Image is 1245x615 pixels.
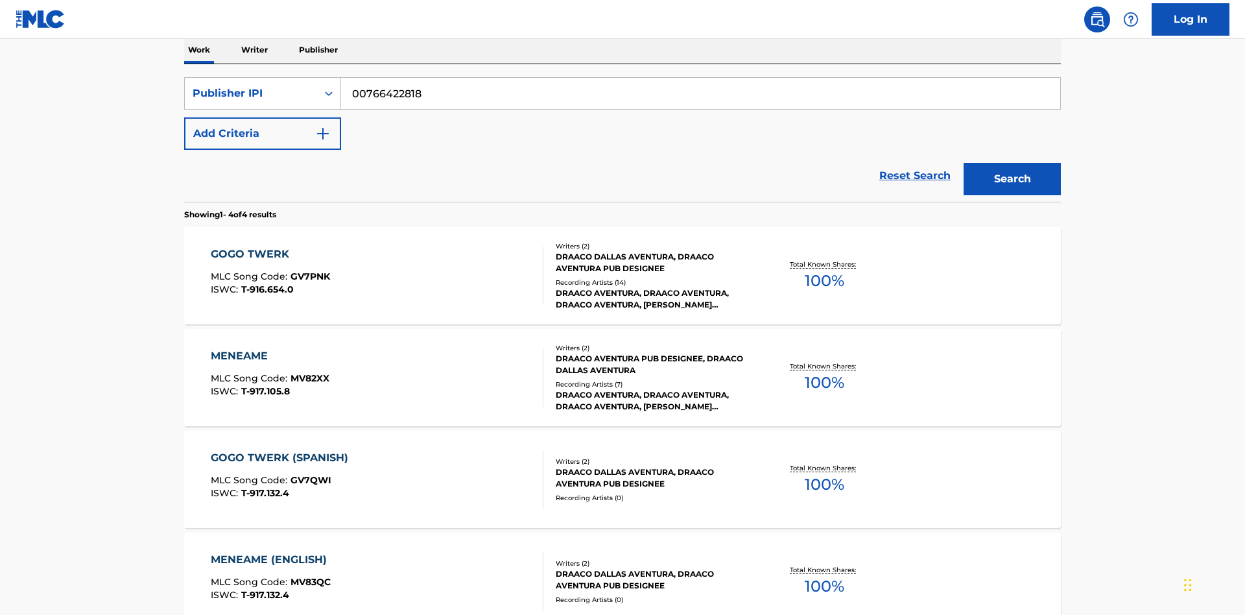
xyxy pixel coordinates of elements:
[964,163,1061,195] button: Search
[237,36,272,64] p: Writer
[805,473,844,496] span: 100 %
[290,372,329,384] span: MV82XX
[241,589,289,601] span: T-917.132.4
[211,372,290,384] span: MLC Song Code :
[1084,6,1110,32] a: Public Search
[556,278,752,287] div: Recording Artists ( 14 )
[184,431,1061,528] a: GOGO TWERK (SPANISH)MLC Song Code:GV7QWIISWC:T-917.132.4Writers (2)DRAACO DALLAS AVENTURA, DRAACO...
[556,493,752,503] div: Recording Artists ( 0 )
[241,283,294,295] span: T-916.654.0
[290,271,330,282] span: GV7PNK
[556,343,752,353] div: Writers ( 2 )
[805,575,844,598] span: 100 %
[290,576,331,588] span: MV83QC
[790,259,859,269] p: Total Known Shares:
[211,552,333,568] div: MENEAME (ENGLISH)
[211,450,355,466] div: GOGO TWERK (SPANISH)
[790,463,859,473] p: Total Known Shares:
[241,385,290,397] span: T-917.105.8
[1089,12,1105,27] img: search
[184,36,214,64] p: Work
[211,589,241,601] span: ISWC :
[556,380,752,389] div: Recording Artists ( 7 )
[184,209,276,221] p: Showing 1 - 4 of 4 results
[556,457,752,466] div: Writers ( 2 )
[315,126,331,141] img: 9d2ae6d4665cec9f34b9.svg
[184,227,1061,324] a: GOGO TWERKMLC Song Code:GV7PNKISWC:T-916.654.0Writers (2)DRAACO DALLAS AVENTURA, DRAACO AVENTURA ...
[290,474,331,486] span: GV7QWI
[193,86,309,101] div: Publisher IPI
[211,474,290,486] span: MLC Song Code :
[790,565,859,575] p: Total Known Shares:
[211,348,329,364] div: MENEAME
[211,576,290,588] span: MLC Song Code :
[211,271,290,282] span: MLC Song Code :
[556,353,752,376] div: DRAACO AVENTURA PUB DESIGNEE, DRAACO DALLAS AVENTURA
[211,283,241,295] span: ISWC :
[16,10,65,29] img: MLC Logo
[211,247,330,262] div: GOGO TWERK
[211,487,241,499] span: ISWC :
[556,287,752,311] div: DRAACO AVENTURA, DRAACO AVENTURA, DRAACO AVENTURA, [PERSON_NAME] AVENTURA, DRAACO AVENTURA
[556,595,752,605] div: Recording Artists ( 0 )
[1152,3,1229,36] a: Log In
[1184,566,1192,605] div: Drag
[556,251,752,274] div: DRAACO DALLAS AVENTURA, DRAACO AVENTURA PUB DESIGNEE
[805,269,844,293] span: 100 %
[556,466,752,490] div: DRAACO DALLAS AVENTURA, DRAACO AVENTURA PUB DESIGNEE
[295,36,342,64] p: Publisher
[184,329,1061,426] a: MENEAMEMLC Song Code:MV82XXISWC:T-917.105.8Writers (2)DRAACO AVENTURA PUB DESIGNEE, DRAACO DALLAS...
[556,389,752,413] div: DRAACO AVENTURA, DRAACO AVENTURA, DRAACO AVENTURA, [PERSON_NAME] AVENTURA, DRAACO AVENTURA
[805,371,844,394] span: 100 %
[556,568,752,592] div: DRAACO DALLAS AVENTURA, DRAACO AVENTURA PUB DESIGNEE
[873,162,957,190] a: Reset Search
[1180,553,1245,615] iframe: Chat Widget
[556,241,752,251] div: Writers ( 2 )
[556,559,752,568] div: Writers ( 2 )
[1123,12,1139,27] img: help
[184,77,1061,202] form: Search Form
[790,361,859,371] p: Total Known Shares:
[241,487,289,499] span: T-917.132.4
[211,385,241,397] span: ISWC :
[1118,6,1144,32] div: Help
[184,117,341,150] button: Add Criteria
